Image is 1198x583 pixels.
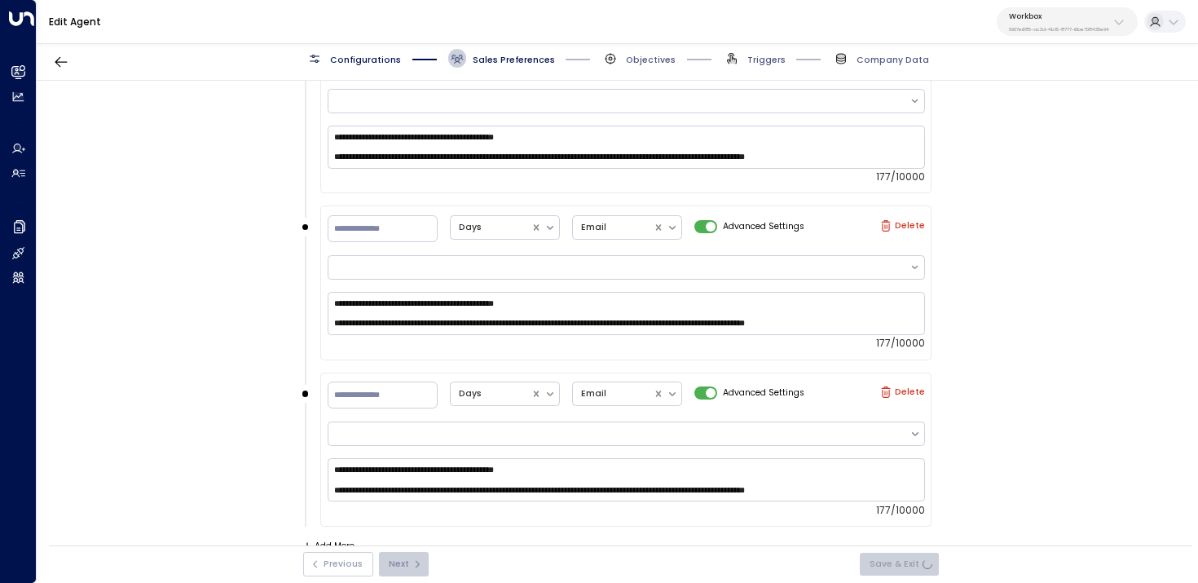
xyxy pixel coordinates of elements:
[1009,11,1109,21] p: Workbox
[626,54,676,66] span: Objectives
[857,54,929,66] span: Company Data
[747,54,786,66] span: Triggers
[330,54,401,66] span: Configurations
[49,15,101,29] a: Edit Agent
[302,541,355,551] button: Add More
[328,505,925,516] div: 177/10000
[880,220,925,232] label: Delete
[473,54,555,66] span: Sales Preferences
[880,386,925,398] label: Delete
[1009,26,1109,33] p: 5907e685-ac3d-4b15-8777-6be708435e94
[723,220,804,233] span: Advanced Settings
[723,386,804,400] span: Advanced Settings
[328,338,925,349] div: 177/10000
[328,171,925,183] div: 177/10000
[997,7,1138,36] button: Workbox5907e685-ac3d-4b15-8777-6be708435e94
